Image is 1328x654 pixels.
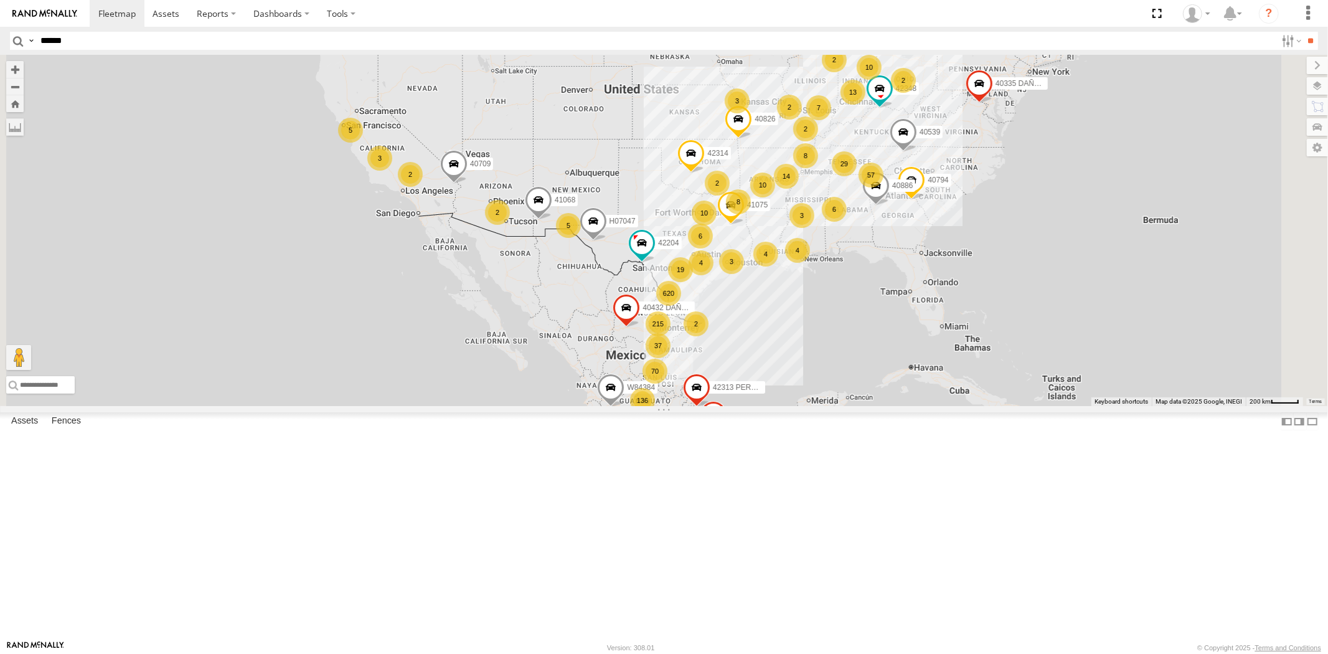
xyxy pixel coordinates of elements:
[857,55,882,80] div: 10
[996,79,1050,88] span: 40335 DAÑADO
[6,78,24,95] button: Zoom out
[1309,399,1322,404] a: Terms (opens in new tab)
[555,196,575,204] span: 41068
[627,384,655,392] span: W84384
[556,213,581,238] div: 5
[705,171,730,196] div: 2
[646,333,671,358] div: 37
[1259,4,1279,24] i: ?
[45,413,87,430] label: Fences
[1156,398,1242,405] span: Map data ©2025 Google, INEGI
[692,201,717,225] div: 10
[1293,412,1306,430] label: Dock Summary Table to the Right
[1277,32,1304,50] label: Search Filter Options
[806,95,831,120] div: 7
[793,143,818,168] div: 8
[1306,412,1319,430] label: Hide Summary Table
[643,303,697,312] span: 40432 DAÑADO
[5,413,44,430] label: Assets
[1246,397,1303,406] button: Map Scale: 200 km per 42 pixels
[719,249,744,274] div: 3
[1250,398,1271,405] span: 200 km
[6,95,24,112] button: Zoom Home
[707,149,728,158] span: 42314
[12,9,77,18] img: rand-logo.svg
[1307,139,1328,156] label: Map Settings
[1197,644,1321,652] div: © Copyright 2025 -
[398,162,423,187] div: 2
[1281,412,1293,430] label: Dock Summary Table to the Left
[919,128,939,136] span: 40539
[668,257,693,282] div: 19
[658,239,679,247] span: 42204
[713,383,770,392] span: 42313 PERDIDO
[689,250,713,275] div: 4
[6,345,31,370] button: Drag Pegman onto the map to open Street View
[609,217,635,226] span: H07047
[892,181,913,190] span: 40886
[656,281,681,306] div: 620
[338,118,363,143] div: 5
[1095,397,1148,406] button: Keyboard shortcuts
[785,238,810,263] div: 4
[646,311,671,336] div: 215
[822,47,847,72] div: 2
[859,163,883,187] div: 57
[1255,644,1321,652] a: Terms and Conditions
[891,68,916,93] div: 2
[832,151,857,176] div: 29
[7,642,64,654] a: Visit our Website
[777,95,802,120] div: 2
[895,84,916,93] span: 42348
[684,311,709,336] div: 2
[6,61,24,78] button: Zoom in
[755,115,775,124] span: 40826
[841,80,865,105] div: 13
[793,116,818,141] div: 2
[750,173,775,197] div: 10
[643,359,667,384] div: 70
[630,388,655,413] div: 136
[26,32,36,50] label: Search Query
[607,644,654,652] div: Version: 308.01
[725,88,750,113] div: 3
[928,176,948,184] span: 40794
[822,197,847,222] div: 6
[367,146,392,171] div: 3
[688,224,713,249] div: 6
[1179,4,1215,23] div: Victor Sanchez
[789,203,814,228] div: 3
[485,200,510,225] div: 2
[726,189,751,214] div: 8
[6,118,24,136] label: Measure
[470,159,491,168] span: 40709
[774,164,799,189] div: 14
[753,242,778,267] div: 4
[746,201,767,210] span: 41075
